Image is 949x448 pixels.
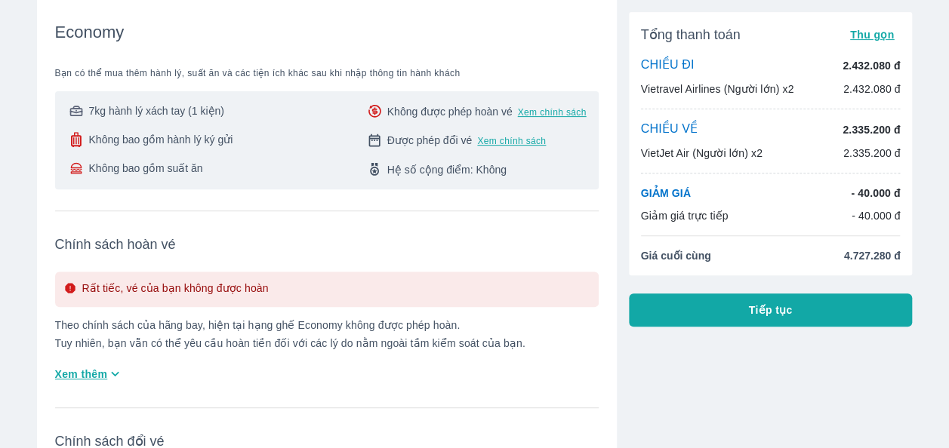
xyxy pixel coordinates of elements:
button: Tiếp tục [629,293,913,327]
p: - 40.000 đ [851,186,900,201]
span: Được phép đổi vé [387,133,473,148]
span: 4.727.280 đ [844,248,901,263]
span: Không bao gồm hành lý ký gửi [88,132,233,147]
span: Tiếp tục [749,302,793,318]
p: CHIỀU VỀ [641,121,698,138]
button: Xem chính sách [477,135,546,147]
p: 2.335.200 đ [843,146,901,161]
p: 2.432.080 đ [843,58,900,73]
p: GIẢM GIÁ [641,186,691,201]
p: CHIỀU ĐI [641,57,695,74]
span: Economy [55,22,125,43]
p: Giảm giá trực tiếp [641,208,729,223]
span: Không bao gồm suất ăn [88,161,202,176]
span: Bạn có thể mua thêm hành lý, suất ăn và các tiện ích khác sau khi nhập thông tin hành khách [55,67,599,79]
span: Thu gọn [850,29,895,41]
span: Tổng thanh toán [641,26,741,44]
p: Vietravel Airlines (Người lớn) x2 [641,81,794,97]
span: Xem thêm [55,367,108,382]
span: 7kg hành lý xách tay (1 kiện) [88,103,223,118]
button: Thu gọn [844,24,901,45]
button: Xem thêm [49,361,130,386]
p: Theo chính sách của hãng bay, hiện tại hạng ghế Economy không được phép hoàn. Tuy nhiên, bạn vẫn ... [55,319,599,349]
p: - 40.000 đ [852,208,901,223]
p: VietJet Air (Người lớn) x2 [641,146,763,161]
button: Xem chính sách [518,106,587,118]
span: Chính sách hoàn vé [55,235,599,253]
span: Giá cuối cùng [641,248,711,263]
p: 2.335.200 đ [843,122,900,137]
p: 2.432.080 đ [843,81,901,97]
span: Không được phép hoàn vé [387,104,513,119]
span: Hệ số cộng điểm: Không [387,162,507,177]
p: Rất tiếc, vé của bạn không được hoàn [82,281,269,298]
